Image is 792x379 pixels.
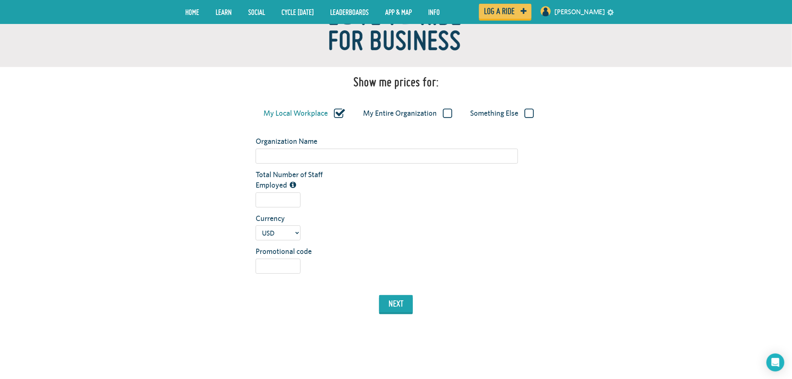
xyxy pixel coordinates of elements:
[479,4,531,19] a: Log a ride
[767,354,785,372] div: Open Intercom Messenger
[264,109,345,118] label: My Local Workplace
[243,3,271,21] a: Social
[554,3,605,21] a: [PERSON_NAME]
[379,295,413,312] button: next
[210,3,237,21] a: LEARN
[250,213,341,224] label: Currency
[353,75,439,90] h1: Show me prices for:
[380,3,417,21] a: App & Map
[276,3,319,21] a: Cycle [DATE]
[180,3,205,21] a: Home
[250,246,341,257] label: Promotional code
[540,5,552,17] img: User profile image
[484,8,515,15] span: Log a ride
[363,109,452,118] label: My Entire Organization
[470,109,534,118] label: Something Else
[325,3,374,21] a: Leaderboards
[607,8,614,15] a: settings drop down toggle
[423,3,445,21] a: Info
[250,136,341,147] label: Organization Name
[250,169,341,191] label: Total Number of Staff Employed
